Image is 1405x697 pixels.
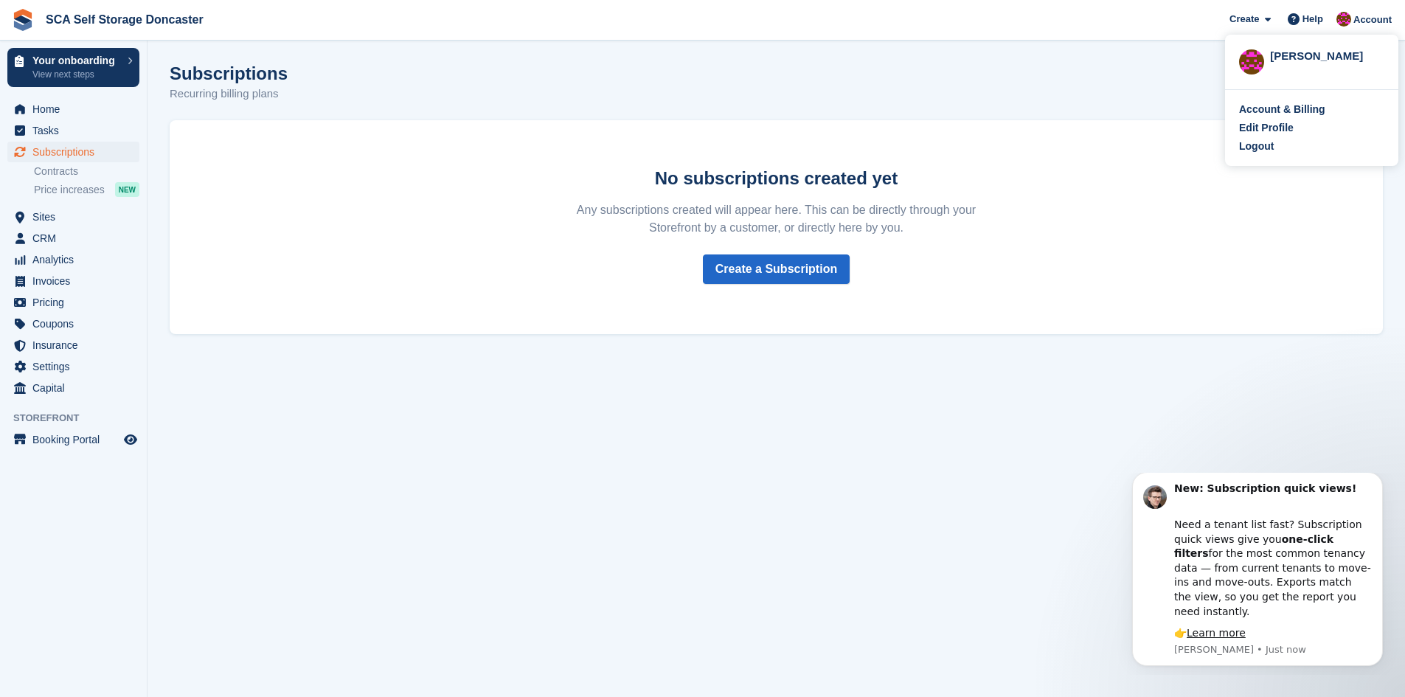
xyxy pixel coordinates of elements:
div: [PERSON_NAME] [1270,48,1384,61]
a: menu [7,120,139,141]
p: Your onboarding [32,55,120,66]
span: Settings [32,356,121,377]
a: Learn more [77,154,136,166]
span: Invoices [32,271,121,291]
a: Price increases NEW [34,181,139,198]
a: menu [7,99,139,119]
a: menu [7,271,139,291]
span: Subscriptions [32,142,121,162]
a: SCA Self Storage Doncaster [40,7,209,32]
a: Edit Profile [1239,120,1384,136]
a: Your onboarding View next steps [7,48,139,87]
iframe: Intercom notifications message [1110,473,1405,675]
div: Message content [64,9,262,168]
span: Pricing [32,292,121,313]
span: Coupons [32,313,121,334]
span: Create [1229,12,1259,27]
span: Capital [32,378,121,398]
span: Sites [32,207,121,227]
strong: No subscriptions created yet [655,168,898,188]
span: Price increases [34,183,105,197]
p: View next steps [32,68,120,81]
img: Sarah Race [1336,12,1351,27]
a: Logout [1239,139,1384,154]
a: menu [7,429,139,450]
div: Need a tenant list fast? Subscription quick views give you for the most common tenancy data — fro... [64,30,262,146]
span: Account [1353,13,1392,27]
img: stora-icon-8386f47178a22dfd0bd8f6a31ec36ba5ce8667c1dd55bd0f319d3a0aa187defe.svg [12,9,34,31]
p: Any subscriptions created will appear here. This can be directly through your Storefront by a cus... [561,201,992,237]
div: Logout [1239,139,1274,154]
div: 👉 [64,153,262,168]
p: Message from Steven, sent Just now [64,170,262,184]
b: New: Subscription quick views! [64,10,246,21]
h1: Subscriptions [170,63,288,83]
div: NEW [115,182,139,197]
img: Profile image for Steven [33,13,57,36]
span: Storefront [13,411,147,426]
a: Account & Billing [1239,102,1384,117]
div: Account & Billing [1239,102,1325,117]
a: menu [7,292,139,313]
a: menu [7,207,139,227]
a: menu [7,378,139,398]
span: Help [1302,12,1323,27]
a: menu [7,313,139,334]
a: menu [7,356,139,377]
a: Contracts [34,164,139,178]
a: menu [7,335,139,356]
p: Recurring billing plans [170,86,288,103]
span: Insurance [32,335,121,356]
span: Home [32,99,121,119]
div: Edit Profile [1239,120,1294,136]
span: CRM [32,228,121,249]
span: Booking Portal [32,429,121,450]
a: Create a Subscription [703,254,850,284]
a: menu [7,249,139,270]
a: menu [7,142,139,162]
a: menu [7,228,139,249]
span: Analytics [32,249,121,270]
a: Preview store [122,431,139,448]
span: Tasks [32,120,121,141]
img: Sarah Race [1239,49,1264,74]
